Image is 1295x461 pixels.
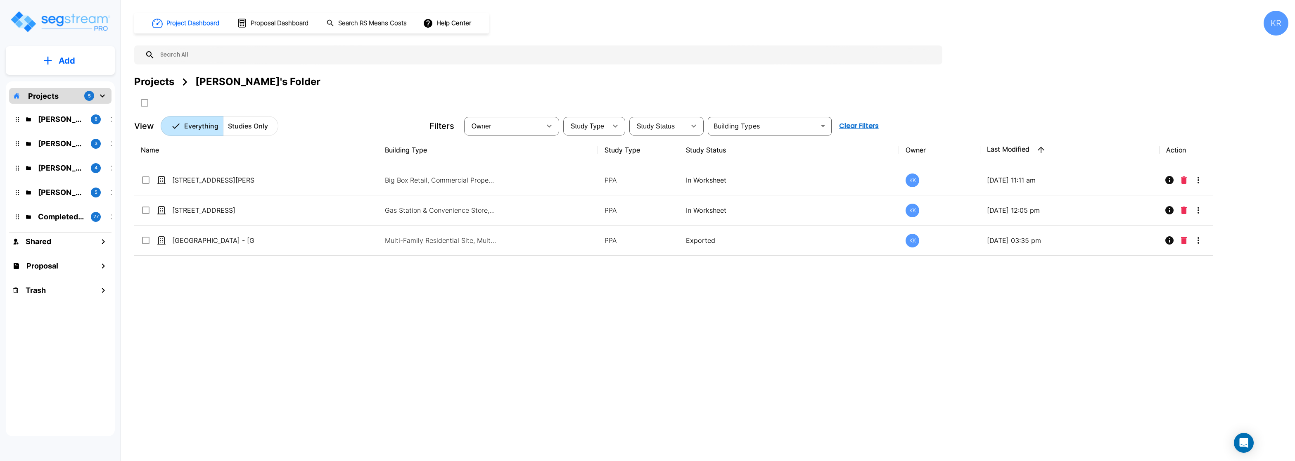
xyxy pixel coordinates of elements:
[9,10,111,33] img: Logo
[1161,202,1178,219] button: Info
[987,235,1153,245] p: [DATE] 03:35 pm
[228,121,268,131] p: Studies Only
[251,19,308,28] h1: Proposal Dashboard
[571,123,604,130] span: Study Type
[421,15,474,31] button: Help Center
[605,205,673,215] p: PPA
[817,120,829,132] button: Open
[987,205,1153,215] p: [DATE] 12:05 pm
[95,189,97,196] p: 5
[166,19,219,28] h1: Project Dashboard
[6,49,115,73] button: Add
[1190,202,1207,219] button: More-Options
[38,114,84,125] p: Kristina's Folder (Finalized Reports)
[1160,135,1265,165] th: Action
[836,118,882,134] button: Clear Filters
[605,235,673,245] p: PPA
[466,114,541,138] div: Select
[93,213,99,220] p: 27
[980,135,1160,165] th: Last Modified
[605,175,673,185] p: PPA
[26,260,58,271] h1: Proposal
[686,235,892,245] p: Exported
[565,114,607,138] div: Select
[88,93,91,100] p: 5
[1178,202,1190,219] button: Delete
[195,74,320,89] div: [PERSON_NAME]'s Folder
[686,175,892,185] p: In Worksheet
[26,285,46,296] h1: Trash
[95,140,97,147] p: 3
[95,116,97,123] p: 8
[906,173,919,187] div: KK
[38,138,84,149] p: Karina's Folder
[161,116,223,136] button: Everything
[429,120,454,132] p: Filters
[385,175,496,185] p: Big Box Retail, Commercial Property Site
[161,116,278,136] div: Platform
[1190,232,1207,249] button: More-Options
[149,14,224,32] button: Project Dashboard
[38,162,84,173] p: M.E. Folder
[323,15,411,31] button: Search RS Means Costs
[172,175,255,185] p: [STREET_ADDRESS][PERSON_NAME]
[59,55,75,67] p: Add
[172,205,255,215] p: [STREET_ADDRESS]
[1161,172,1178,188] button: Info
[679,135,899,165] th: Study Status
[134,120,154,132] p: View
[338,19,407,28] h1: Search RS Means Costs
[1234,433,1254,453] div: Open Intercom Messenger
[631,114,685,138] div: Select
[1264,11,1288,36] div: KR
[906,204,919,217] div: KK
[134,135,378,165] th: Name
[987,175,1153,185] p: [DATE] 11:11 am
[378,135,598,165] th: Building Type
[38,211,84,222] p: Completed Client Reports 2025
[1190,172,1207,188] button: More-Options
[223,116,278,136] button: Studies Only
[26,236,51,247] h1: Shared
[637,123,675,130] span: Study Status
[155,45,938,64] input: Search All
[234,14,313,32] button: Proposal Dashboard
[1161,232,1178,249] button: Info
[598,135,679,165] th: Study Type
[95,164,97,171] p: 4
[1178,232,1190,249] button: Delete
[710,120,816,132] input: Building Types
[172,235,255,245] p: [GEOGRAPHIC_DATA] - [GEOGRAPHIC_DATA]
[385,235,496,245] p: Multi-Family Residential Site, Multi-Family Residential
[385,205,496,215] p: Gas Station & Convenience Store, Gas Station Site
[38,187,84,198] p: Jon's Folder
[28,90,59,102] p: Projects
[686,205,892,215] p: In Worksheet
[184,121,218,131] p: Everything
[906,234,919,247] div: KK
[134,74,174,89] div: Projects
[136,95,153,111] button: SelectAll
[899,135,980,165] th: Owner
[1178,172,1190,188] button: Delete
[472,123,491,130] span: Owner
